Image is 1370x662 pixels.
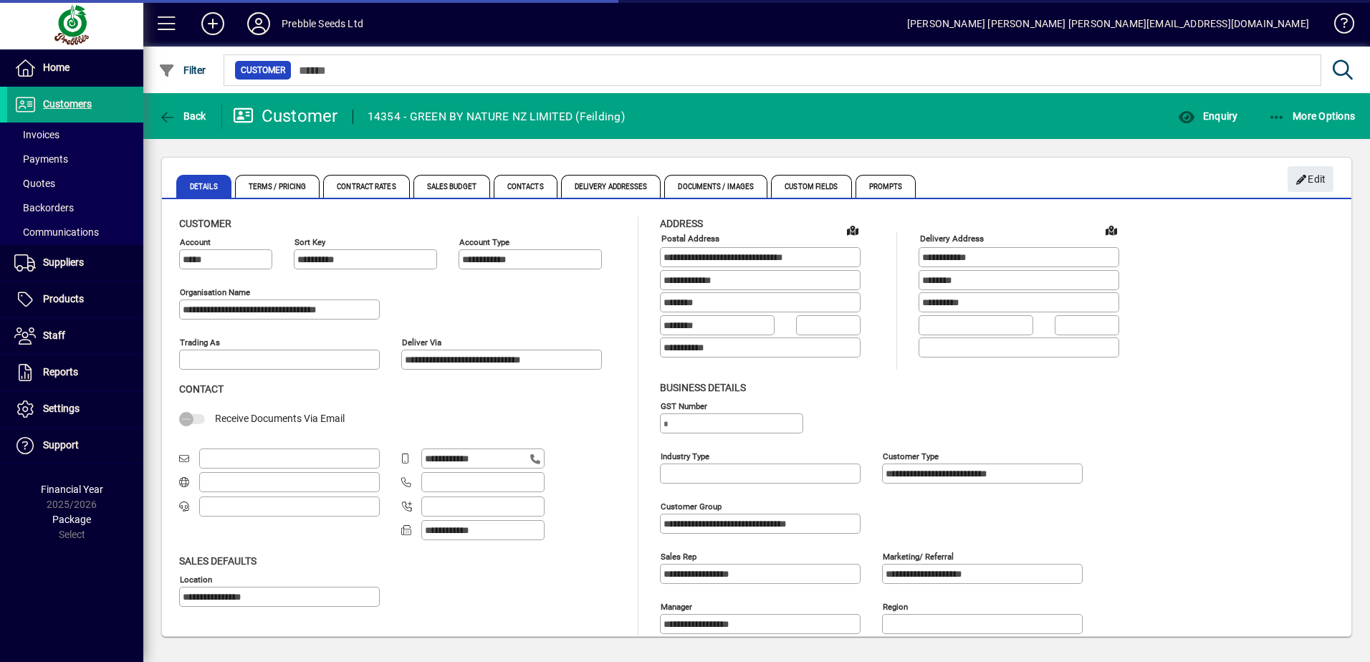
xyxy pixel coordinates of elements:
mat-label: Organisation name [180,287,250,297]
app-page-header-button: Back [143,103,222,129]
span: Contact [179,383,224,395]
div: 14354 - GREEN BY NATURE NZ LIMITED (Feilding) [368,105,625,128]
mat-label: Customer group [661,501,722,511]
span: Edit [1295,168,1326,191]
span: Custom Fields [771,175,851,198]
span: Invoices [14,129,59,140]
button: Add [190,11,236,37]
div: [PERSON_NAME] [PERSON_NAME] [PERSON_NAME][EMAIL_ADDRESS][DOMAIN_NAME] [907,12,1309,35]
button: Enquiry [1174,103,1241,129]
mat-label: Account [180,237,211,247]
span: Business details [660,382,746,393]
span: Contacts [494,175,557,198]
span: Home [43,62,70,73]
mat-label: Account Type [459,237,509,247]
a: Communications [7,220,143,244]
span: Address [660,218,703,229]
mat-label: Deliver via [402,337,441,347]
span: Terms / Pricing [235,175,320,198]
div: Prebble Seeds Ltd [282,12,363,35]
mat-label: Trading as [180,337,220,347]
span: Backorders [14,202,74,214]
a: Knowledge Base [1323,3,1352,49]
a: Invoices [7,123,143,147]
span: Receive Documents Via Email [215,413,345,424]
span: Prompts [856,175,916,198]
span: Filter [158,64,206,76]
mat-label: Sort key [294,237,325,247]
a: Backorders [7,196,143,220]
span: More Options [1268,110,1356,122]
mat-label: GST Number [661,400,707,411]
span: Delivery Addresses [561,175,661,198]
button: More Options [1265,103,1359,129]
span: Sales Budget [413,175,490,198]
a: View on map [841,219,864,241]
mat-label: Region [883,601,908,611]
span: Products [43,293,84,304]
a: Staff [7,318,143,354]
span: Communications [14,226,99,238]
button: Edit [1288,166,1333,192]
mat-label: Marketing/ Referral [883,551,954,561]
a: Home [7,50,143,86]
a: Suppliers [7,245,143,281]
mat-label: Customer type [883,451,939,461]
span: Customers [43,98,92,110]
a: Payments [7,147,143,171]
span: Details [176,175,231,198]
span: Suppliers [43,256,84,268]
span: Settings [43,403,80,414]
mat-label: Manager [661,601,692,611]
span: Contract Rates [323,175,409,198]
a: Support [7,428,143,464]
a: Settings [7,391,143,427]
span: Package [52,514,91,525]
a: View on map [1100,219,1123,241]
span: Back [158,110,206,122]
button: Filter [155,57,210,83]
a: Products [7,282,143,317]
a: Reports [7,355,143,390]
span: Financial Year [41,484,103,495]
mat-label: Industry type [661,451,709,461]
span: Quotes [14,178,55,189]
span: Reports [43,366,78,378]
span: Documents / Images [664,175,767,198]
span: Payments [14,153,68,165]
span: Customer [241,63,285,77]
mat-label: Location [180,574,212,584]
div: Customer [233,105,338,128]
button: Profile [236,11,282,37]
button: Back [155,103,210,129]
span: Customer [179,218,231,229]
span: Enquiry [1178,110,1237,122]
span: Support [43,439,79,451]
span: Sales defaults [179,555,257,567]
mat-label: Sales rep [661,551,696,561]
a: Quotes [7,171,143,196]
span: Staff [43,330,65,341]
